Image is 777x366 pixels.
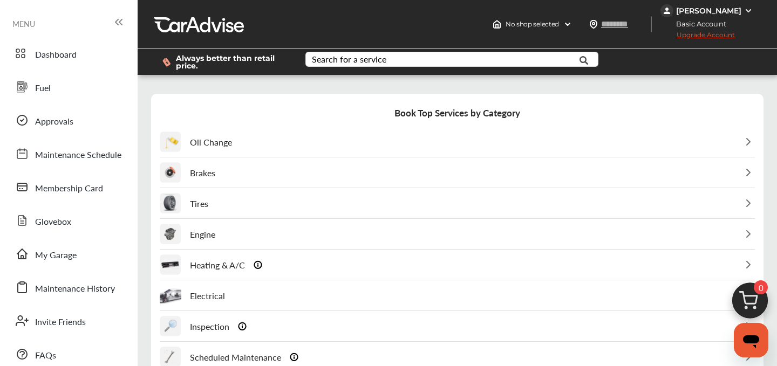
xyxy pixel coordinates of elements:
[742,135,755,148] img: left_arrow_icon.0f472efe.svg
[190,259,245,271] p: Heating & A/C
[10,240,127,268] a: My Garage
[160,285,181,306] img: electrical.svg
[742,197,755,210] img: left_arrow_icon.0f472efe.svg
[660,31,735,44] span: Upgrade Account
[254,260,262,270] img: Info icon
[190,351,281,363] p: Scheduled Maintenance
[12,19,35,28] span: MENU
[493,20,501,29] img: header-home-logo.8d720a4f.svg
[10,73,127,101] a: Fuel
[734,323,768,357] iframe: Button to launch messaging window
[160,315,181,337] img: inspection.svg
[160,192,181,214] img: tires.svg
[660,4,673,17] img: jVpblrzwTbfkPYzPPzSLxeg0AAAAASUVORK5CYII=
[10,173,127,201] a: Membership Card
[35,315,86,329] span: Invite Friends
[35,81,51,95] span: Fuel
[160,254,181,275] img: heating&ac.svg
[10,39,127,67] a: Dashboard
[190,320,229,333] p: Inspection
[742,258,755,271] img: left_arrow_icon.0f472efe.svg
[10,273,127,301] a: Maintenance History
[10,307,127,335] a: Invite Friends
[589,20,598,29] img: location_vector.a44bc228.svg
[676,6,741,16] div: [PERSON_NAME]
[10,140,127,168] a: Maintenance Schedule
[10,206,127,234] a: Glovebox
[724,278,776,329] img: cart_icon.3d0951e8.svg
[35,48,77,62] span: Dashboard
[190,136,232,148] p: Oil Change
[238,322,247,331] img: Info icon
[744,6,753,15] img: WGsFRI8htEPBVLJbROoPRyZpYNWhNONpIPPETTm6eUC0GeLEiAAAAAElFTkSuQmCC
[160,162,181,183] img: brakes.svg
[754,280,768,294] span: 0
[651,16,652,32] img: header-divider.bc55588e.svg
[160,131,181,153] img: oilchange.svg
[506,20,559,29] span: No shop selected
[190,167,215,179] p: Brakes
[35,182,103,196] span: Membership Card
[290,353,298,362] img: Info icon
[35,148,121,162] span: Maintenance Schedule
[190,289,225,302] p: Electrical
[35,115,73,129] span: Approvals
[190,228,215,240] p: Engine
[312,55,386,64] div: Search for a service
[742,227,755,240] img: left_arrow_icon.0f472efe.svg
[160,223,181,245] img: engine.svg
[742,166,755,179] img: left_arrow_icon.0f472efe.svg
[662,18,734,30] span: Basic Account
[162,58,171,67] img: dollor_label_vector.a70140d1.svg
[160,101,755,119] h4: Book Top Services by Category
[563,20,572,29] img: header-down-arrow.9dd2ce7d.svg
[35,215,71,229] span: Glovebox
[10,106,127,134] a: Approvals
[190,197,208,210] p: Tires
[35,349,56,363] span: FAQs
[176,54,288,70] span: Always better than retail price.
[35,282,115,296] span: Maintenance History
[35,248,77,263] span: My Garage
